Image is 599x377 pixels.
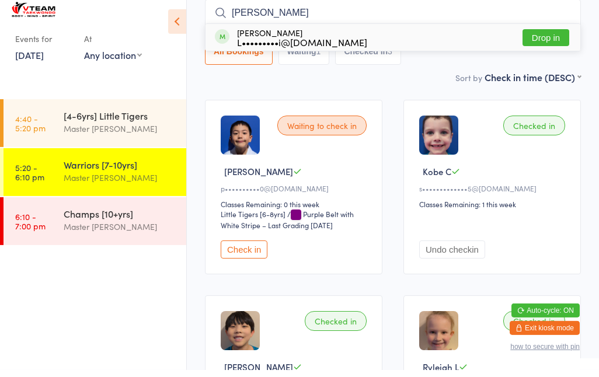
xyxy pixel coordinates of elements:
[221,123,260,162] img: image1724401539.png
[511,310,580,324] button: Auto-cycle: ON
[485,78,581,90] div: Check in time (DESC)
[15,55,44,68] a: [DATE]
[4,106,186,154] a: 4:40 -5:20 pm[4-6yrs] Little TigersMaster [PERSON_NAME]
[237,44,367,54] div: L•••••••••i@[DOMAIN_NAME]
[419,318,458,357] img: image1754575688.png
[205,6,581,33] input: Search
[221,190,370,200] div: p••••••••••0@[DOMAIN_NAME]
[15,121,46,139] time: 4:40 - 5:20 pm
[205,45,273,72] button: All Bookings
[388,54,392,63] div: 3
[64,129,176,142] div: Master [PERSON_NAME]
[503,123,565,142] div: Checked in
[423,172,451,184] span: Kobe C
[305,318,367,338] div: Checked in
[64,178,176,191] div: Master [PERSON_NAME]
[15,36,72,55] div: Events for
[224,172,293,184] span: [PERSON_NAME]
[335,45,401,72] button: Checked in3
[278,45,330,72] button: Waiting1
[221,216,285,226] div: Little Tigers [6-8yrs]
[64,227,176,240] div: Master [PERSON_NAME]
[15,219,46,238] time: 6:10 - 7:00 pm
[419,190,569,200] div: s•••••••••••••5@[DOMAIN_NAME]
[84,55,142,68] div: Any location
[221,318,260,357] img: image1746692154.png
[503,318,565,338] div: Checked in
[316,54,321,63] div: 1
[64,165,176,178] div: Warriors [7-10yrs]
[419,123,458,162] img: image1709790387.png
[84,36,142,55] div: At
[4,204,186,252] a: 6:10 -7:00 pmChamps [10+yrs]Master [PERSON_NAME]
[523,36,569,53] button: Drop in
[15,170,44,188] time: 5:20 - 6:10 pm
[221,247,267,266] button: Check in
[510,350,580,358] button: how to secure with pin
[419,206,569,216] div: Classes Remaining: 1 this week
[277,123,367,142] div: Waiting to check in
[237,35,367,54] div: [PERSON_NAME]
[510,328,580,342] button: Exit kiosk mode
[419,247,485,266] button: Undo checkin
[455,79,482,90] label: Sort by
[221,206,370,216] div: Classes Remaining: 0 this week
[64,214,176,227] div: Champs [10+yrs]
[64,116,176,129] div: [4-6yrs] Little Tigers
[4,155,186,203] a: 5:20 -6:10 pmWarriors [7-10yrs]Master [PERSON_NAME]
[12,9,55,25] img: VTEAM Martial Arts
